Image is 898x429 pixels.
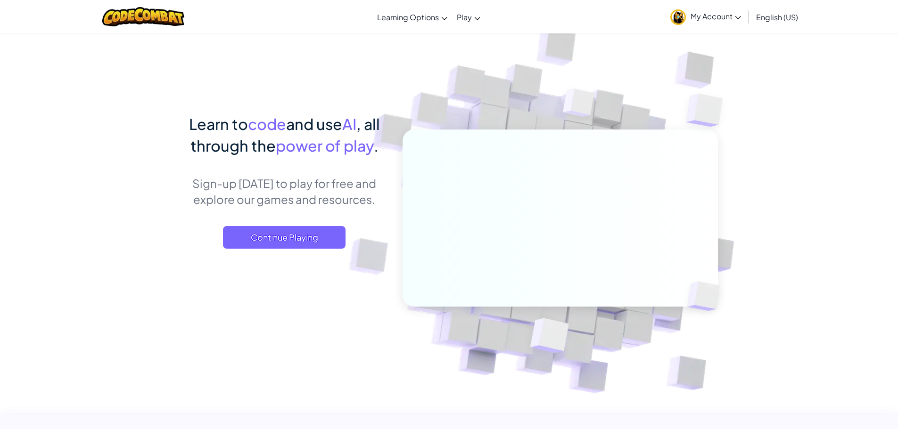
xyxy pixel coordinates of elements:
span: power of play [276,136,374,155]
span: Play [457,12,472,22]
p: Sign-up [DATE] to play for free and explore our games and resources. [181,175,388,207]
a: Play [452,4,485,30]
img: CodeCombat logo [102,7,185,26]
img: Overlap cubes [667,71,749,150]
img: Overlap cubes [671,262,742,331]
a: My Account [666,2,746,32]
a: Continue Playing [223,226,346,249]
span: English (US) [756,12,798,22]
span: code [248,114,286,133]
span: and use [286,114,342,133]
img: Overlap cubes [507,298,591,376]
a: English (US) [751,4,803,30]
span: AI [342,114,356,133]
span: My Account [691,11,741,21]
span: Learning Options [377,12,439,22]
span: . [374,136,379,155]
a: Learning Options [372,4,452,30]
img: Overlap cubes [545,70,613,140]
img: avatar [670,9,686,25]
span: Learn to [189,114,248,133]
